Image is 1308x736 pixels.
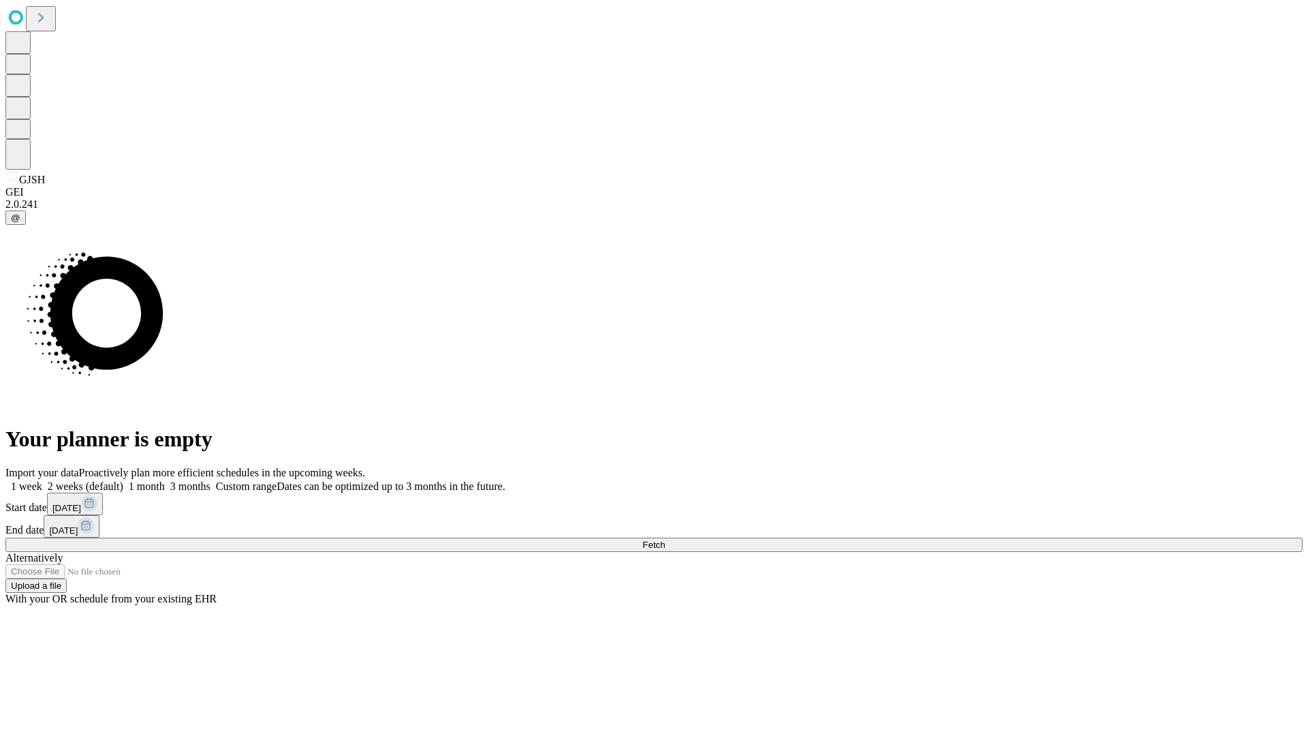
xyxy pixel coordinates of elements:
span: Proactively plan more efficient schedules in the upcoming weeks. [79,467,365,478]
button: Fetch [5,538,1303,552]
div: GEI [5,186,1303,198]
div: Start date [5,493,1303,515]
h1: Your planner is empty [5,427,1303,452]
button: [DATE] [47,493,103,515]
span: Fetch [642,540,665,550]
span: @ [11,213,20,223]
button: Upload a file [5,579,67,593]
span: 3 months [170,480,211,492]
span: Custom range [216,480,277,492]
div: End date [5,515,1303,538]
button: @ [5,211,26,225]
span: Dates can be optimized up to 3 months in the future. [277,480,505,492]
span: GJSH [19,174,45,185]
span: [DATE] [49,525,78,536]
div: 2.0.241 [5,198,1303,211]
span: Import your data [5,467,79,478]
button: [DATE] [44,515,99,538]
span: 1 week [11,480,42,492]
span: With your OR schedule from your existing EHR [5,593,217,604]
span: [DATE] [52,503,81,513]
span: 2 weeks (default) [48,480,123,492]
span: Alternatively [5,552,63,564]
span: 1 month [129,480,165,492]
